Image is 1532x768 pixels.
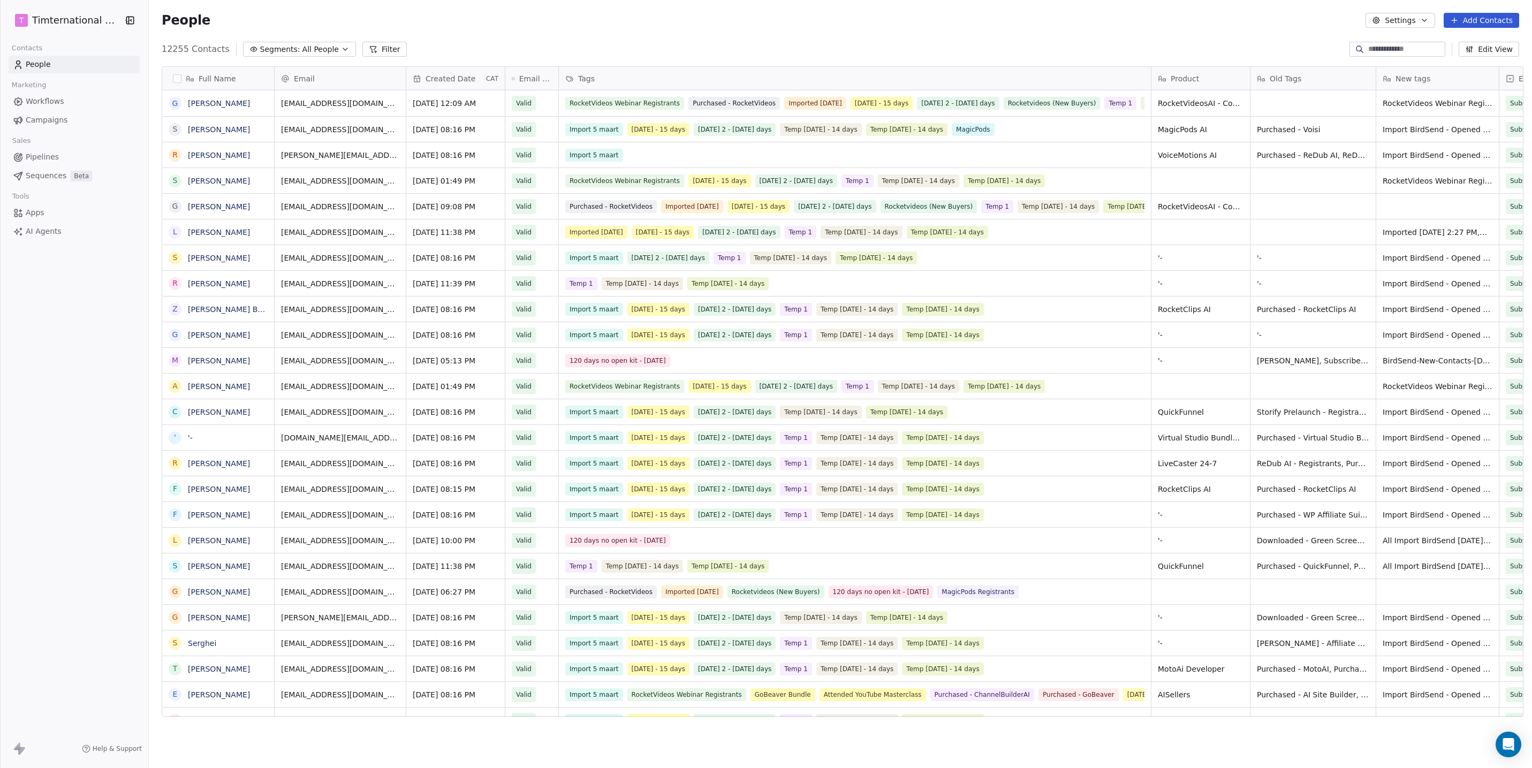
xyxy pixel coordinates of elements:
span: Import BirdSend - Opened last 30 days - [DATE],[GEOGRAPHIC_DATA] BirdSend - Opened last 30 days -... [1383,304,1492,315]
span: Temp [DATE] - 14 days [816,303,898,316]
span: Virtual Studio Bundle by [PERSON_NAME] [1158,432,1243,443]
span: Import 5 maart [565,123,623,136]
span: Timternational B.V. [32,13,121,27]
span: [DOMAIN_NAME][EMAIL_ADDRESS][DOMAIN_NAME] [281,432,399,443]
span: [PERSON_NAME][EMAIL_ADDRESS][PERSON_NAME][DOMAIN_NAME] [281,150,399,161]
span: Temp [DATE] - 14 days [902,303,983,316]
button: Settings [1366,13,1435,28]
span: [DATE] 2 - [DATE] days [694,406,776,419]
button: Edit View [1459,42,1519,57]
span: Temp [DATE] - 14 days [964,380,1045,393]
a: [PERSON_NAME] [188,665,250,673]
span: [EMAIL_ADDRESS][DOMAIN_NAME] [281,304,399,315]
span: Temp [DATE] - 14 days [836,252,917,264]
span: Temp [DATE] - 14 days [816,329,898,341]
span: All People [302,44,339,55]
span: Marketing [7,77,51,93]
div: R [172,458,178,469]
a: [PERSON_NAME] [188,536,250,545]
span: Rocketvideos (New Buyers) [881,200,977,213]
span: RocketClips AI [1158,484,1243,495]
span: [DATE] 08:15 PM [413,484,498,495]
span: Temp [DATE] - 14 days [1018,200,1099,213]
span: Temp [DATE] - 14 days [878,174,959,187]
a: [PERSON_NAME] [188,151,250,159]
a: [PERSON_NAME] [188,228,250,237]
span: Tools [7,188,34,204]
a: [PERSON_NAME] [188,562,250,571]
span: [DATE] 2 - [DATE] days [698,226,780,239]
span: Pipelines [26,151,59,163]
span: [DATE] - 15 days [627,123,689,136]
span: Temp [DATE] - 14 days [902,431,983,444]
span: Help & Support [93,744,142,753]
span: Import 5 maart [565,303,623,316]
span: [DATE] 12:09 AM [413,98,498,109]
span: Import 5 maart [565,483,623,496]
a: [PERSON_NAME] [188,382,250,391]
span: [EMAIL_ADDRESS][DOMAIN_NAME] [281,355,399,366]
span: Created Date [426,73,475,84]
div: S [173,175,178,186]
a: Workflows [9,93,140,110]
span: Valid [516,278,532,289]
span: Temp 1 [565,277,597,290]
span: Sequences [26,170,66,181]
span: Import BirdSend - Opened last 30 days - [DATE],[GEOGRAPHIC_DATA] BirdSend - Opened last 30 days -... [1383,330,1492,340]
span: Temp [DATE] - 14 days [1141,97,1222,110]
span: [DATE] 2 - [DATE] days [694,123,776,136]
a: [PERSON_NAME] [188,485,250,493]
span: Segments: [260,44,300,55]
span: Valid [516,355,532,366]
span: Temp [DATE] - 14 days [902,329,983,341]
span: '- [1158,355,1243,366]
span: Imported [DATE] [661,200,723,213]
a: '- [188,434,193,442]
span: T [19,15,24,26]
span: Import 5 maart [565,457,623,470]
a: Apps [9,204,140,222]
a: [PERSON_NAME] [188,331,250,339]
a: SequencesBeta [9,167,140,185]
span: Valid [516,535,532,546]
span: '- [1257,330,1369,340]
span: [DATE] 05:13 PM [413,355,498,366]
span: Temp [DATE] - 14 days [902,483,983,496]
span: Valid [516,253,532,263]
span: [DATE] - 15 days [627,406,689,419]
span: Temp [DATE] - 14 days [780,123,861,136]
div: R [172,278,178,289]
span: Valid [516,407,532,417]
span: Purchased - RocketClips AI [1257,304,1369,315]
span: Temp [DATE] - 14 days [687,277,769,290]
span: Full Name [199,73,236,84]
div: L [173,535,177,546]
span: Rocketvideos (New Buyers) [1004,97,1101,110]
div: A [172,381,178,392]
span: Temp 1 [1104,97,1136,110]
a: [PERSON_NAME] [188,279,250,288]
a: [PERSON_NAME] [188,177,250,185]
span: Import 5 maart [565,149,623,162]
span: [DATE] 2 - [DATE] days [755,380,837,393]
div: Full Name [162,67,274,90]
div: M [172,355,178,366]
span: [DATE] - 15 days [627,483,689,496]
span: [DATE] 08:16 PM [413,150,498,161]
span: Apps [26,207,44,218]
span: [DATE] 11:38 PM [413,227,498,238]
span: RocketVideos Webinar Registrants,Opened last 30 days - [DATE],Opened last 30 days - [DATE] - 2,Op... [1383,381,1492,392]
span: [DATE] 2 - [DATE] days [755,174,837,187]
span: CAT [486,74,498,83]
span: Temp 1 [841,380,874,393]
a: [PERSON_NAME] Beetge [188,305,279,314]
span: [DATE] 08:16 PM [413,458,498,469]
span: Temp [DATE] - 14 days [816,483,898,496]
span: Temp [DATE] - 14 days [816,508,898,521]
span: AI Agents [26,226,62,237]
a: Help & Support [82,744,142,753]
span: [DATE] 2 - [DATE] days [794,200,876,213]
div: Email Verification Status [505,67,558,90]
span: '- [1158,330,1243,340]
div: G [172,329,178,340]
